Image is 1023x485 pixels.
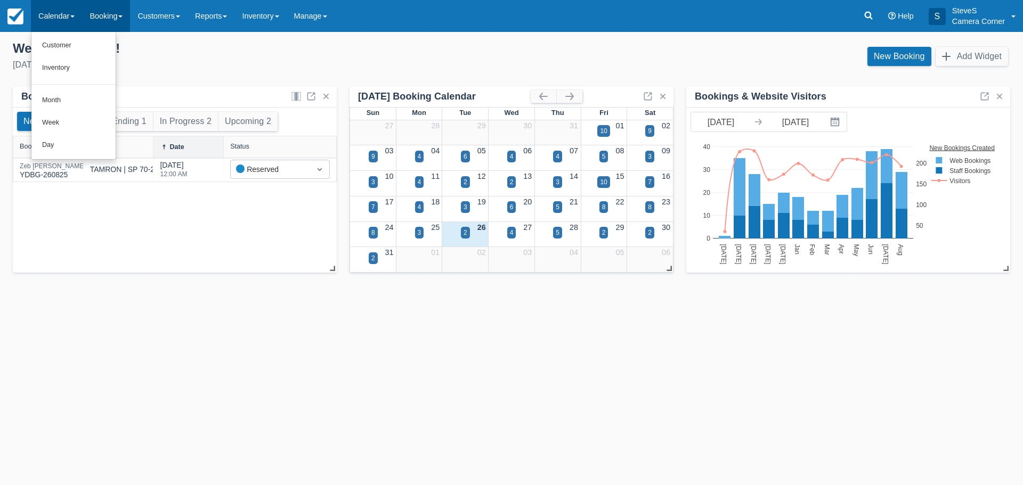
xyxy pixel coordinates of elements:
[648,152,652,161] div: 3
[20,163,86,180] div: YDBG-260825
[385,172,394,180] a: 10
[510,202,514,212] div: 6
[418,202,421,212] div: 4
[504,109,518,117] span: Wed
[662,172,670,180] a: 16
[867,47,931,66] a: New Booking
[648,126,652,136] div: 9
[648,177,652,187] div: 7
[825,112,847,131] button: Interact with the calendar and add the check-in date for your trip.
[160,171,187,177] div: 12:00 AM
[523,172,532,180] a: 13
[90,164,344,175] div: TAMRON | SP 70-200mm F/2.8 Di VC USD G2 Nikon, Nikon Z5 W/24-50mm
[477,248,486,257] a: 02
[160,160,187,184] div: [DATE]
[477,121,486,130] a: 29
[888,12,896,20] i: Help
[645,109,655,117] span: Sat
[385,121,394,130] a: 27
[105,112,152,131] button: Ending 1
[431,198,440,206] a: 18
[615,146,624,155] a: 08
[556,202,559,212] div: 5
[952,5,1005,16] p: SteveS
[431,223,440,232] a: 25
[952,16,1005,27] p: Camera Corner
[929,8,946,25] div: S
[570,248,578,257] a: 04
[464,228,467,237] div: 2
[556,228,559,237] div: 5
[431,248,440,257] a: 01
[570,172,578,180] a: 14
[615,172,624,180] a: 15
[898,12,914,20] span: Help
[691,112,751,131] input: Start Date
[615,198,624,206] a: 22
[236,163,305,175] div: Reserved
[431,146,440,155] a: 04
[20,163,86,169] div: Zeb [PERSON_NAME]
[602,228,606,237] div: 2
[464,152,467,161] div: 6
[218,112,278,131] button: Upcoming 2
[523,223,532,232] a: 27
[510,177,514,187] div: 2
[385,146,394,155] a: 03
[570,198,578,206] a: 21
[31,35,116,57] a: Customer
[510,228,514,237] div: 4
[418,177,421,187] div: 4
[13,59,503,71] div: [DATE]
[523,248,532,257] a: 03
[31,57,116,79] a: Inventory
[556,152,559,161] div: 4
[930,144,995,151] text: New Bookings Created
[602,152,606,161] div: 5
[431,121,440,130] a: 28
[477,198,486,206] a: 19
[7,9,23,24] img: checkfront-main-nav-mini-logo.png
[21,91,111,103] div: Bookings by Month
[385,198,394,206] a: 17
[615,248,624,257] a: 05
[766,112,825,131] input: End Date
[418,228,421,237] div: 3
[464,177,467,187] div: 2
[570,121,578,130] a: 31
[600,177,607,187] div: 10
[371,253,375,263] div: 2
[31,112,116,134] a: Week
[31,32,116,160] ul: Calendar
[648,228,652,237] div: 2
[602,202,606,212] div: 8
[367,109,379,117] span: Sun
[20,167,86,172] a: Zeb [PERSON_NAME]YDBG-260825
[31,89,116,112] a: Month
[459,109,471,117] span: Tue
[153,112,218,131] button: In Progress 2
[600,126,607,136] div: 10
[371,152,375,161] div: 9
[615,223,624,232] a: 29
[556,177,559,187] div: 3
[477,172,486,180] a: 12
[510,152,514,161] div: 4
[662,198,670,206] a: 23
[662,223,670,232] a: 30
[371,202,375,212] div: 7
[412,109,426,117] span: Mon
[418,152,421,161] div: 4
[477,146,486,155] a: 05
[371,228,375,237] div: 8
[358,91,531,103] div: [DATE] Booking Calendar
[695,91,826,103] div: Bookings & Website Visitors
[20,143,44,150] div: Booking
[314,164,325,175] span: Dropdown icon
[169,143,184,151] div: Date
[551,109,564,117] span: Thu
[31,134,116,157] a: Day
[523,121,532,130] a: 30
[385,223,394,232] a: 24
[615,121,624,130] a: 01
